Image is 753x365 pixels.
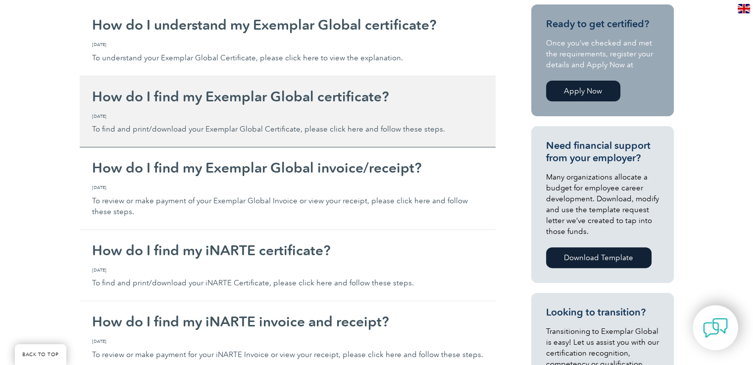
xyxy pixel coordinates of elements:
h2: How do I find my iNARTE certificate? [92,242,483,258]
img: contact-chat.png [703,316,728,340]
span: [DATE] [92,113,483,120]
a: BACK TO TOP [15,344,66,365]
p: Once you’ve checked and met the requirements, register your details and Apply Now at [546,38,659,70]
a: How do I find my iNARTE certificate? [DATE] To find and print/download your iNARTE Certificate, p... [80,230,496,302]
p: To review or make payment of your Exemplar Global Invoice or view your receipt, please click here... [92,184,483,217]
img: en [738,4,750,13]
p: To find and print/download your iNARTE Certificate, please click here and follow these steps. [92,267,483,289]
h3: Need financial support from your employer? [546,139,659,164]
span: [DATE] [92,267,483,274]
h2: How do I find my Exemplar Global certificate? [92,89,483,104]
span: [DATE] [92,338,483,345]
h2: How do I find my iNARTE invoice and receipt? [92,314,483,329]
h3: Ready to get certified? [546,18,659,30]
h3: Looking to transition? [546,306,659,319]
a: How do I understand my Exemplar Global certificate? [DATE] To understand your Exemplar Global Cer... [80,4,496,76]
p: To review or make payment for your iNARTE Invoice or view your receipt, please click here and fol... [92,338,483,360]
a: Download Template [546,247,652,268]
h2: How do I understand my Exemplar Global certificate? [92,17,483,33]
span: [DATE] [92,41,483,48]
a: How do I find my Exemplar Global certificate? [DATE] To find and print/download your Exemplar Glo... [80,76,496,148]
a: How do I find my Exemplar Global invoice/receipt? [DATE] To review or make payment of your Exempl... [80,147,496,230]
span: [DATE] [92,184,483,191]
a: Apply Now [546,81,620,101]
p: To find and print/download your Exemplar Global Certificate, please click here and follow these s... [92,113,483,135]
p: To understand your Exemplar Global Certificate, please click here to view the explanation. [92,41,483,63]
h2: How do I find my Exemplar Global invoice/receipt? [92,160,483,176]
p: Many organizations allocate a budget for employee career development. Download, modify and use th... [546,172,659,237]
